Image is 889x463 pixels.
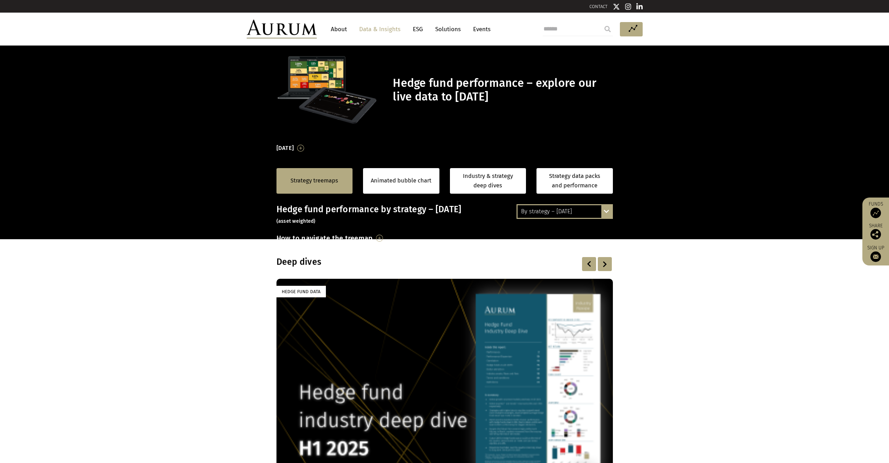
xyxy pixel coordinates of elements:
h1: Hedge fund performance – explore our live data to [DATE] [393,76,611,104]
h3: Deep dives [276,257,522,267]
small: (asset weighted) [276,218,316,224]
a: Industry & strategy deep dives [450,168,526,194]
img: Access Funds [870,208,881,218]
a: Strategy treemaps [290,176,338,185]
img: Aurum [247,20,317,39]
a: Sign up [866,245,885,262]
input: Submit [601,22,615,36]
h3: Hedge fund performance by strategy – [DATE] [276,204,613,225]
h3: How to navigate the treemap [276,232,373,244]
a: Animated bubble chart [371,176,431,185]
div: Share [866,223,885,240]
a: Solutions [432,23,464,36]
img: Linkedin icon [636,3,643,10]
a: CONTACT [589,4,608,9]
img: Sign up to our newsletter [870,251,881,262]
a: ESG [409,23,426,36]
a: Data & Insights [356,23,404,36]
a: Events [470,23,491,36]
div: By strategy – [DATE] [518,205,612,218]
img: Instagram icon [625,3,631,10]
a: Strategy data packs and performance [536,168,613,194]
img: Share this post [870,229,881,240]
a: Funds [866,201,885,218]
h3: [DATE] [276,143,294,153]
div: Hedge Fund Data [276,286,326,297]
a: About [327,23,350,36]
img: Twitter icon [613,3,620,10]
